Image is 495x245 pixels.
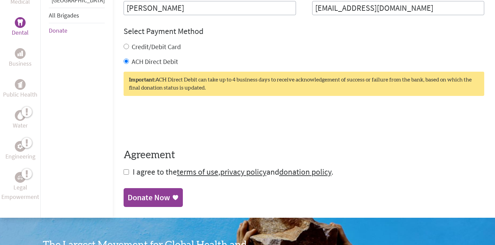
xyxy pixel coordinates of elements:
[124,149,484,161] h4: Agreement
[18,81,23,88] img: Public Health
[129,77,155,82] strong: Important:
[15,17,26,28] div: Dental
[9,59,32,68] p: Business
[279,167,331,177] a: donation policy
[132,42,181,51] label: Credit/Debit Card
[15,79,26,90] div: Public Health
[18,175,23,179] img: Legal Empowerment
[18,51,23,56] img: Business
[13,121,28,130] p: Water
[18,111,23,119] img: Water
[5,152,35,161] p: Engineering
[15,48,26,59] div: Business
[18,19,23,26] img: Dental
[312,1,485,15] input: Your Email
[133,167,333,177] span: I agree to the , and .
[15,110,26,121] div: Water
[128,192,170,203] div: Donate Now
[177,167,218,177] a: terms of use
[3,90,37,99] p: Public Health
[124,72,484,96] div: ACH Direct Debit can take up to 4 business days to receive acknowledgement of success or failure ...
[13,110,28,130] a: WaterWater
[3,79,37,99] a: Public HealthPublic Health
[49,11,79,19] a: All Brigades
[12,28,29,37] p: Dental
[9,48,32,68] a: BusinessBusiness
[124,26,484,37] h4: Select Payment Method
[49,8,105,23] li: All Brigades
[1,183,39,202] p: Legal Empowerment
[49,27,67,34] a: Donate
[5,141,35,161] a: EngineeringEngineering
[12,17,29,37] a: DentalDental
[124,109,226,136] iframe: reCAPTCHA
[1,172,39,202] a: Legal EmpowermentLegal Empowerment
[124,1,296,15] input: Enter Full Name
[124,188,183,207] a: Donate Now
[220,167,266,177] a: privacy policy
[49,23,105,38] li: Donate
[15,172,26,183] div: Legal Empowerment
[132,57,178,66] label: ACH Direct Debit
[15,141,26,152] div: Engineering
[18,143,23,149] img: Engineering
